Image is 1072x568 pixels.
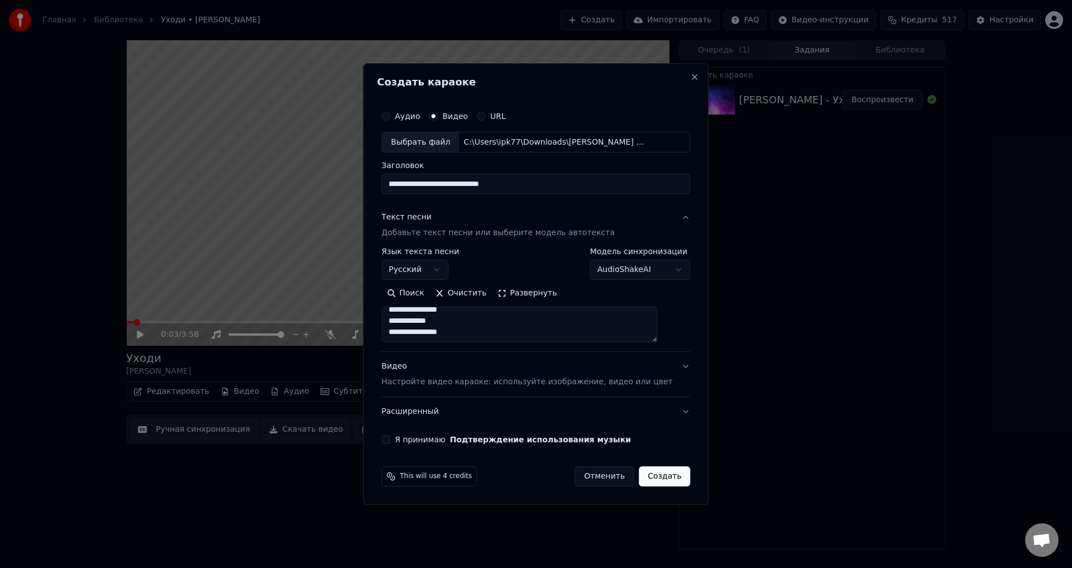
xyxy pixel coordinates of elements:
[381,248,459,256] label: Язык текста песни
[590,248,691,256] label: Модель синхронизации
[400,472,472,481] span: This will use 4 credits
[381,361,672,388] div: Видео
[492,285,562,303] button: Развернуть
[381,162,690,170] label: Заголовок
[381,397,690,426] button: Расширенный
[381,376,672,388] p: Настройте видео караоке: используйте изображение, видео или цвет
[430,285,492,303] button: Очистить
[395,112,420,120] label: Аудио
[575,466,634,486] button: Отменить
[381,352,690,397] button: ВидеоНастройте видео караоке: используйте изображение, видео или цвет
[442,112,468,120] label: Видео
[377,77,695,87] h2: Создать караоке
[395,436,631,443] label: Я принимаю
[381,203,690,248] button: Текст песниДобавьте текст песни или выберите модель автотекста
[450,436,631,443] button: Я принимаю
[381,248,690,352] div: Текст песниДобавьте текст песни или выберите модель автотекста
[381,228,615,239] p: Добавьте текст песни или выберите модель автотекста
[382,132,459,152] div: Выбрать файл
[381,212,432,223] div: Текст песни
[381,285,429,303] button: Поиск
[490,112,506,120] label: URL
[459,137,649,148] div: C:\Users\ipk77\Downloads\[PERSON_NAME] - Только этого мало.mp4
[639,466,690,486] button: Создать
